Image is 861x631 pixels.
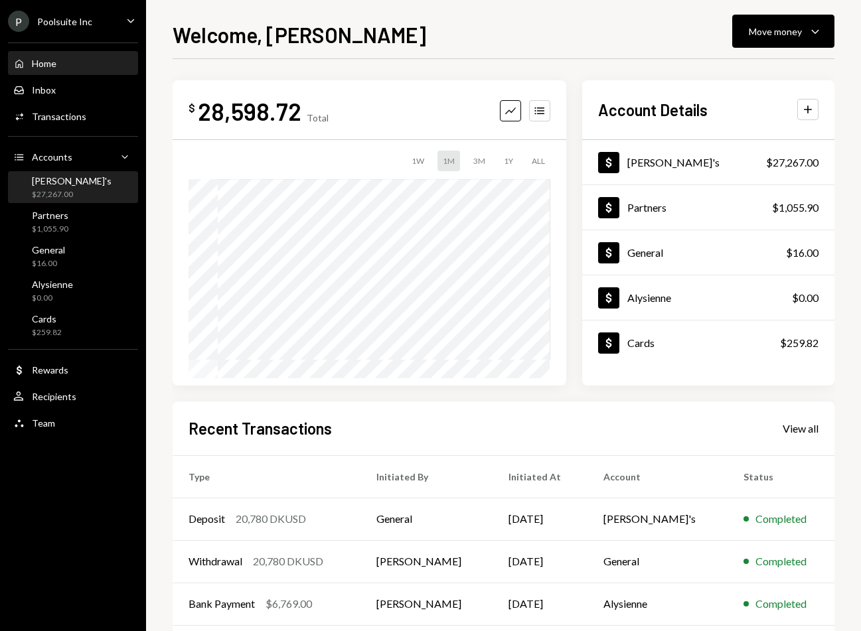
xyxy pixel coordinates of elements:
[189,553,242,569] div: Withdrawal
[493,540,587,583] td: [DATE]
[8,206,138,238] a: Partners$1,055.90
[587,455,728,498] th: Account
[32,210,68,221] div: Partners
[189,596,255,612] div: Bank Payment
[32,279,73,290] div: Alysienne
[32,111,86,122] div: Transactions
[8,384,138,408] a: Recipients
[468,151,491,171] div: 3M
[360,583,492,625] td: [PERSON_NAME]
[755,596,807,612] div: Completed
[8,51,138,75] a: Home
[582,185,834,230] a: Partners$1,055.90
[786,245,819,261] div: $16.00
[728,455,834,498] th: Status
[627,246,663,259] div: General
[32,364,68,376] div: Rewards
[772,200,819,216] div: $1,055.90
[406,151,430,171] div: 1W
[32,327,62,338] div: $259.82
[587,498,728,540] td: [PERSON_NAME]'s
[627,291,671,304] div: Alysienne
[755,553,807,569] div: Completed
[266,596,312,612] div: $6,769.00
[8,358,138,382] a: Rewards
[32,58,56,69] div: Home
[32,258,65,269] div: $16.00
[37,16,92,27] div: Poolsuite Inc
[8,78,138,102] a: Inbox
[526,151,550,171] div: ALL
[8,240,138,272] a: General$16.00
[627,156,720,169] div: [PERSON_NAME]'s
[32,244,65,255] div: General
[587,583,728,625] td: Alysienne
[32,391,76,402] div: Recipients
[236,511,306,527] div: 20,780 DKUSD
[32,151,72,163] div: Accounts
[32,313,62,324] div: Cards
[32,189,112,200] div: $27,267.00
[189,511,225,527] div: Deposit
[499,151,518,171] div: 1Y
[582,275,834,320] a: Alysienne$0.00
[8,145,138,169] a: Accounts
[582,320,834,365] a: Cards$259.82
[32,84,56,96] div: Inbox
[8,275,138,307] a: Alysienne$0.00
[189,102,195,115] div: $
[32,175,112,186] div: [PERSON_NAME]'s
[8,171,138,203] a: [PERSON_NAME]'s$27,267.00
[766,155,819,171] div: $27,267.00
[360,455,492,498] th: Initiated By
[493,455,587,498] th: Initiated At
[437,151,460,171] div: 1M
[253,553,323,569] div: 20,780 DKUSD
[732,15,834,48] button: Move money
[189,417,332,439] h2: Recent Transactions
[32,293,73,304] div: $0.00
[173,21,426,48] h1: Welcome, [PERSON_NAME]
[598,99,708,121] h2: Account Details
[32,224,68,235] div: $1,055.90
[493,583,587,625] td: [DATE]
[587,540,728,583] td: General
[173,455,360,498] th: Type
[8,309,138,341] a: Cards$259.82
[8,104,138,128] a: Transactions
[582,140,834,184] a: [PERSON_NAME]'s$27,267.00
[307,112,329,123] div: Total
[792,290,819,306] div: $0.00
[493,498,587,540] td: [DATE]
[755,511,807,527] div: Completed
[8,411,138,435] a: Team
[783,421,819,435] a: View all
[8,11,29,32] div: P
[627,336,655,349] div: Cards
[627,201,666,214] div: Partners
[582,230,834,275] a: General$16.00
[780,335,819,351] div: $259.82
[32,417,55,429] div: Team
[783,422,819,435] div: View all
[198,96,301,126] div: 28,598.72
[360,498,492,540] td: General
[360,540,492,583] td: [PERSON_NAME]
[749,25,802,38] div: Move money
